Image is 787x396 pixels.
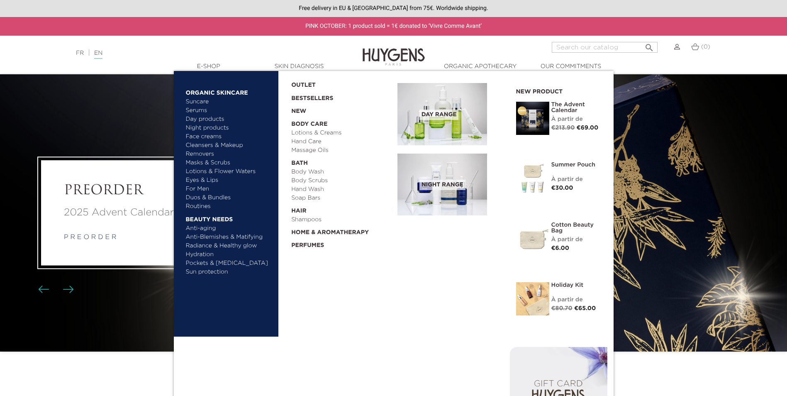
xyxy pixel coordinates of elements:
a: For Men [186,185,273,193]
a: FR [76,50,84,56]
a: Pockets & [MEDICAL_DATA] [186,259,273,268]
div: À partir de [551,235,601,244]
a: Sun protection [186,268,273,276]
a: Body Care [291,116,392,129]
a: Anti-aging [186,224,273,233]
img: Cotton Beauty Bag [516,222,549,255]
a: Lotions & Creams [291,129,392,137]
input: Search [552,42,658,53]
a: Masks & Scrubs [186,159,273,167]
a: Our commitments [529,62,612,71]
a: Night Range [397,154,504,216]
a: Radiance & Healthy glow [186,242,273,250]
span: (0) [701,44,710,50]
a: Bestsellers [291,90,384,103]
a: Soap Bars [291,194,392,203]
div: À partir de [551,115,601,124]
a: Routines [186,202,273,211]
a: Eyes & Lips [186,176,273,185]
a: 2025 Advent Calendar [64,205,239,220]
a: Body Wash [291,168,392,176]
span: €80.70 [551,306,573,311]
a: OUTLET [291,77,384,90]
a: E-Shop [167,62,250,71]
a: Cleansers & Makeup Removers [186,141,273,159]
a: Suncare [186,98,273,106]
a: Organic Apothecary [439,62,522,71]
span: €6.00 [551,245,570,251]
a: Hand Care [291,137,392,146]
a: Day products [186,115,273,124]
button:  [642,39,657,51]
a: Shampoos [291,215,392,224]
a: Lotions & Flower Waters [186,167,273,176]
img: The Advent Calendar [516,102,549,135]
a: Day Range [397,83,504,145]
div: | [72,48,322,58]
h2: New product [516,86,601,95]
a: p r e o r d e r [64,235,117,241]
a: Hydration [186,250,273,259]
a: Body Scrubs [291,176,392,185]
a: Cotton Beauty Bag [551,222,601,234]
a: Serums [186,106,273,115]
a: Hand Wash [291,185,392,194]
i:  [644,40,654,50]
a: Face creams [186,132,273,141]
a: Perfumes [291,237,392,250]
img: Summer pouch [516,162,549,195]
img: Holiday kit [516,282,549,315]
a: Holiday Kit [551,282,601,288]
div: À partir de [551,296,601,304]
a: Summer pouch [551,162,601,168]
img: routine_jour_banner.jpg [397,83,487,145]
img: routine_nuit_banner.jpg [397,154,487,216]
a: Anti-Blemishes & Matifying [186,233,273,242]
span: Night Range [419,180,465,190]
a: Night products [186,124,265,132]
a: Beauty needs [186,211,273,224]
a: Hair [291,203,392,215]
a: Massage Oils [291,146,392,155]
a: Organic Skincare [186,84,273,98]
span: €213.90 [551,125,575,131]
a: Home & Aromatherapy [291,224,392,237]
span: €30.00 [551,185,573,191]
a: The Advent Calendar [551,102,601,113]
img: Huygens [363,35,425,67]
span: €69.00 [577,125,599,131]
a: PREORDER [64,183,239,199]
a: Duos & Bundles [186,193,273,202]
a: EN [94,50,102,59]
a: New [291,103,392,116]
div: À partir de [551,175,601,184]
a: Skin Diagnosis [258,62,341,71]
span: Day Range [419,110,459,120]
a: Bath [291,155,392,168]
div: Carousel buttons [41,284,68,296]
span: €65.00 [574,306,596,311]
